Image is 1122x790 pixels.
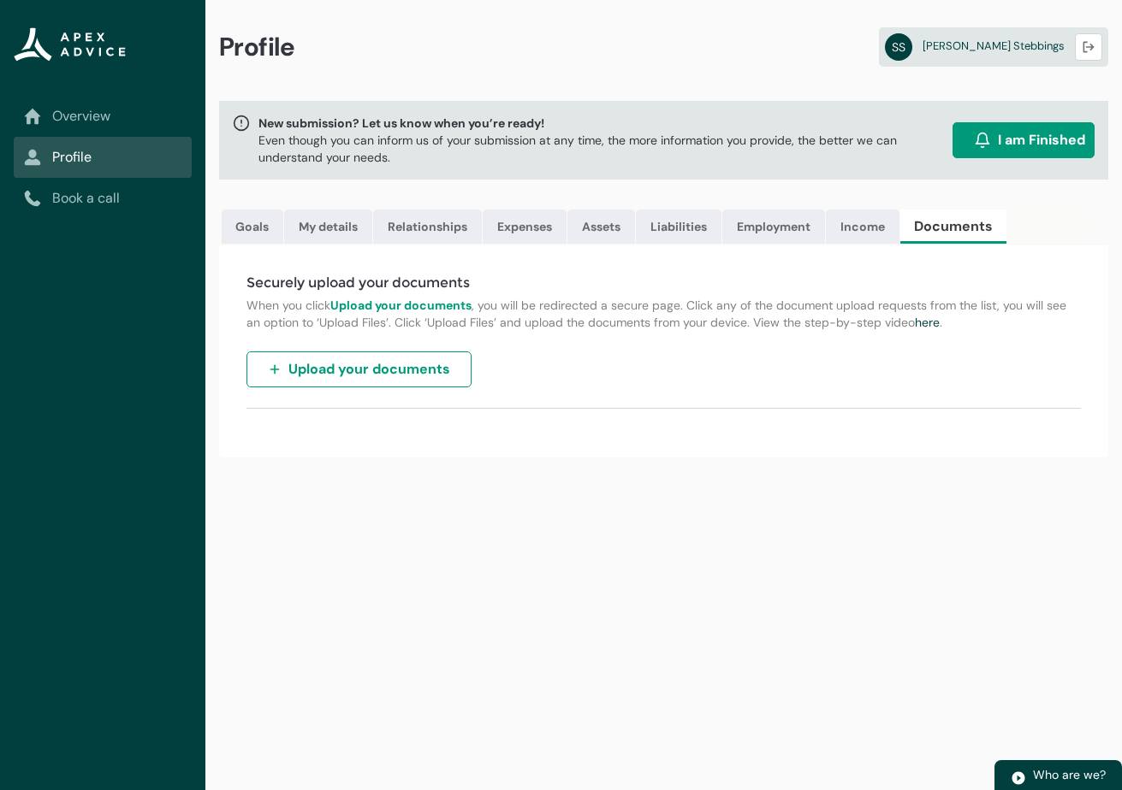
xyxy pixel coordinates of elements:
a: Employment [722,209,825,244]
span: [PERSON_NAME] Stebbings [923,38,1065,53]
img: Apex Advice Group [14,27,126,62]
a: Income [826,209,899,244]
span: Who are we? [1033,767,1106,782]
a: here [915,315,940,330]
img: play.svg [1011,770,1026,786]
button: Logout [1075,33,1102,61]
a: SS[PERSON_NAME] Stebbings [879,27,1108,67]
span: New submission? Let us know when you’re ready! [258,115,946,132]
h4: Securely upload your documents [246,273,1081,293]
span: I am Finished [998,130,1085,150]
a: Profile [24,147,181,168]
a: Goals [222,209,283,244]
a: My details [284,209,372,244]
button: Upload your documents [246,351,472,387]
a: Expenses [483,209,567,244]
nav: Sub page [14,96,192,219]
abbr: SS [885,33,912,61]
a: Overview [24,106,181,127]
span: Upload your documents [288,359,450,380]
a: Assets [567,209,635,244]
p: When you click , you will be redirected a secure page. Click any of the document upload requests ... [246,297,1081,331]
a: Documents [900,209,1006,244]
img: plus.svg [268,363,282,376]
span: Profile [219,31,295,63]
a: Liabilities [636,209,721,244]
p: Even though you can inform us of your submission at any time, the more information you provide, t... [258,132,946,166]
a: Book a call [24,188,181,209]
img: alarm.svg [974,132,991,149]
button: I am Finished [953,122,1095,158]
a: Relationships [373,209,482,244]
strong: Upload your documents [330,298,472,313]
